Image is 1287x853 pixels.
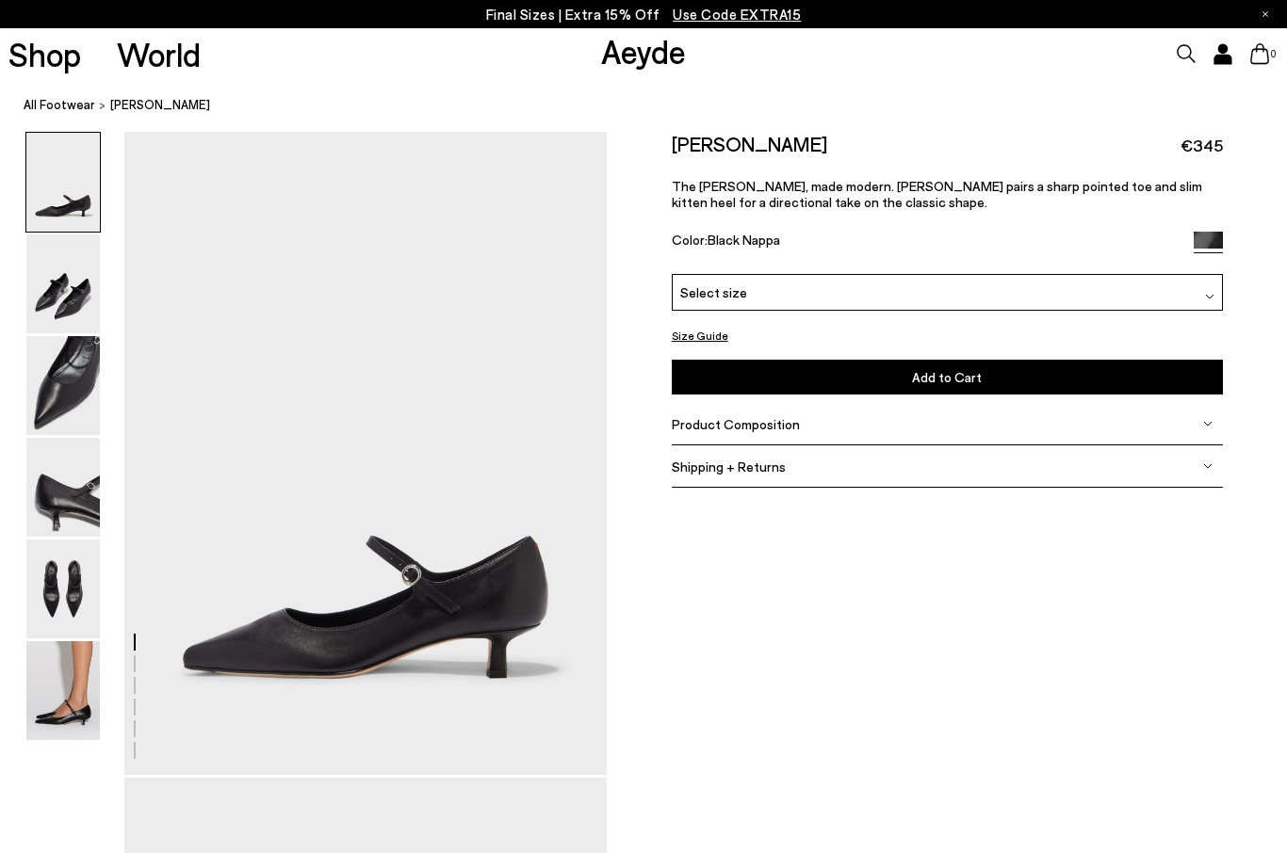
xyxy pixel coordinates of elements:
[672,178,1223,210] p: The [PERSON_NAME], made modern. [PERSON_NAME] pairs a sharp pointed toe and slim kitten heel for ...
[672,416,800,432] span: Product Composition
[26,336,100,435] img: Polina Mary-Jane Pumps - Image 3
[26,438,100,537] img: Polina Mary-Jane Pumps - Image 4
[1205,292,1214,301] img: svg%3E
[672,132,827,155] h2: [PERSON_NAME]
[672,459,786,475] span: Shipping + Returns
[26,133,100,232] img: Polina Mary-Jane Pumps - Image 1
[672,324,728,347] button: Size Guide
[1250,43,1269,64] a: 0
[1203,461,1213,471] img: svg%3E
[680,282,747,302] span: Select size
[26,539,100,638] img: Polina Mary-Jane Pumps - Image 5
[110,95,210,115] span: [PERSON_NAME]
[673,6,801,23] span: Navigate to /collections/ss25-final-sizes
[708,232,780,248] span: Black Nappa
[1203,419,1213,428] img: svg%3E
[672,360,1223,394] button: Add to Cart
[912,369,982,385] span: Add to Cart
[1181,134,1223,157] span: €345
[1269,49,1279,59] span: 0
[26,234,100,333] img: Polina Mary-Jane Pumps - Image 2
[24,95,95,115] a: All Footwear
[24,80,1287,132] nav: breadcrumb
[601,31,686,71] a: Aeyde
[672,232,1176,253] div: Color:
[117,38,201,71] a: World
[486,3,802,26] p: Final Sizes | Extra 15% Off
[26,641,100,740] img: Polina Mary-Jane Pumps - Image 6
[8,38,81,71] a: Shop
